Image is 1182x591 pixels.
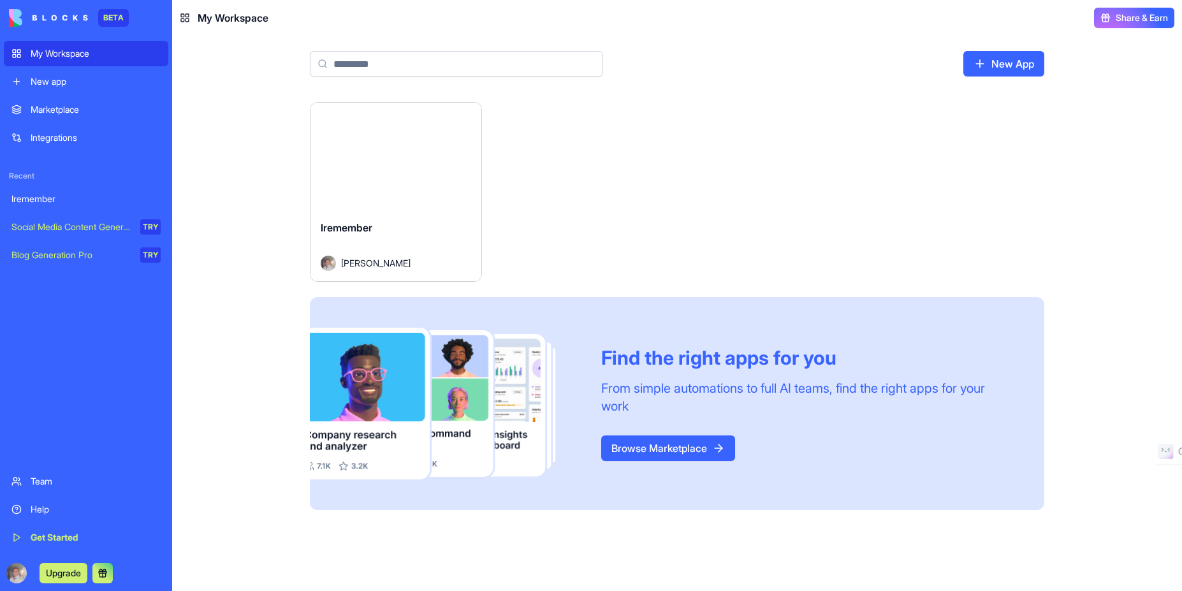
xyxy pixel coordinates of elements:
a: Upgrade [40,566,87,579]
img: Avatar [321,256,336,271]
div: New app [31,75,161,88]
div: Iremember [11,193,161,205]
a: Get Started [4,525,168,550]
span: Share & Earn [1116,11,1168,24]
span: My Workspace [198,10,268,26]
button: Upgrade [40,563,87,583]
span: [PERSON_NAME] [341,256,411,270]
a: Team [4,469,168,494]
a: My Workspace [4,41,168,66]
div: Social Media Content Generator [11,221,131,233]
a: Social Media Content GeneratorTRY [4,214,168,240]
a: New App [963,51,1044,77]
a: Blog Generation ProTRY [4,242,168,268]
div: Integrations [31,131,161,144]
div: Find the right apps for you [601,346,1014,369]
div: Blog Generation Pro [11,249,131,261]
a: Integrations [4,125,168,150]
div: Marketplace [31,103,161,116]
span: Recent [4,171,168,181]
a: Marketplace [4,97,168,122]
div: BETA [98,9,129,27]
div: Team [31,475,161,488]
img: logo [9,9,88,27]
div: From simple automations to full AI teams, find the right apps for your work [601,379,1014,415]
a: New app [4,69,168,94]
span: Iremember [321,221,372,234]
a: Browse Marketplace [601,435,735,461]
a: Iremember [4,186,168,212]
div: TRY [140,247,161,263]
a: Help [4,497,168,522]
div: My Workspace [31,47,161,60]
div: Get Started [31,531,161,544]
button: Share & Earn [1094,8,1174,28]
a: BETA [9,9,129,27]
div: Help [31,503,161,516]
img: Frame_181_egmpey.png [310,328,581,480]
img: ACg8ocIoKTluYVx1WVSvMTc6vEhh8zlEulljtIG1Q6EjfdS3E24EJStT=s96-c [6,563,27,583]
div: TRY [140,219,161,235]
a: IrememberAvatar[PERSON_NAME] [310,102,482,282]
